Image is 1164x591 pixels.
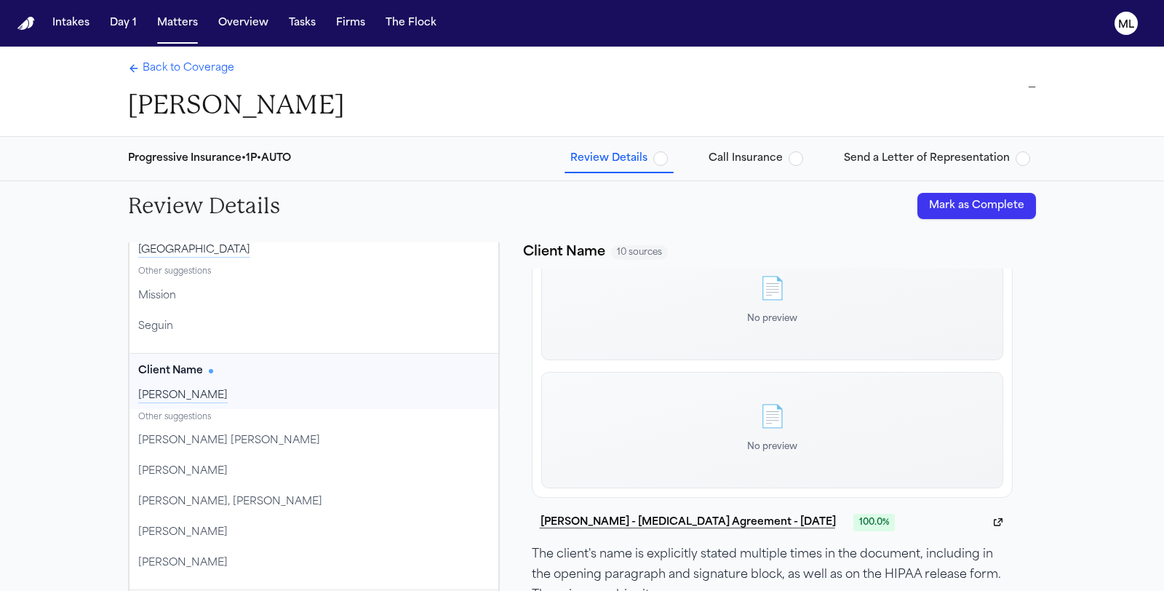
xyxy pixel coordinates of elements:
[47,10,95,36] button: Intakes
[138,266,490,279] div: Other suggestions
[747,443,797,451] span: No preview
[138,556,228,571] span: [PERSON_NAME]
[523,242,605,263] div: Client Name
[129,409,498,590] div: Suggested values
[330,10,371,36] button: Firms
[838,146,1036,172] button: Send a Letter of Representation
[917,193,1036,219] button: Mark as Complete
[138,389,490,403] div: [PERSON_NAME]
[17,17,35,31] a: Home
[129,263,498,353] div: Suggested values
[212,10,274,36] button: Overview
[143,61,234,76] span: Back to Coverage
[570,151,647,166] span: Review Details
[128,193,280,219] h2: Review Details
[703,146,809,172] button: Call Insurance
[565,146,674,172] button: Review Details
[709,151,783,166] span: Call Insurance
[138,412,490,424] div: Other suggestions
[532,509,845,536] button: [PERSON_NAME] - [MEDICAL_DATA] Agreement - [DATE]
[380,10,442,36] button: The Flock
[128,151,291,166] div: Progressive Insurance • 1P • AUTO
[138,525,228,540] span: [PERSON_NAME]
[17,17,35,31] img: Finch Logo
[138,320,173,334] span: Seguin
[747,405,797,432] div: 📄
[283,10,322,36] button: Tasks
[747,314,797,323] span: No preview
[853,514,895,531] span: 100.0 %
[151,10,204,36] button: Matters
[138,495,322,509] span: [PERSON_NAME], [PERSON_NAME]
[138,243,490,258] div: [GEOGRAPHIC_DATA]
[138,289,176,304] span: Mission
[138,434,320,448] span: [PERSON_NAME] [PERSON_NAME]
[747,277,797,304] div: 📄
[611,245,668,260] span: 10 sources
[138,364,203,378] span: Client Name
[844,151,1010,166] span: Send a Letter of Representation
[128,61,234,76] a: Back to Coverage
[477,79,1036,96] div: —
[209,369,213,373] span: Has citation
[128,89,344,122] h1: [PERSON_NAME]
[129,354,498,409] div: Client Name (required)
[138,464,228,479] span: [PERSON_NAME]
[984,512,1013,533] button: Open document viewer
[104,10,143,36] button: Day 1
